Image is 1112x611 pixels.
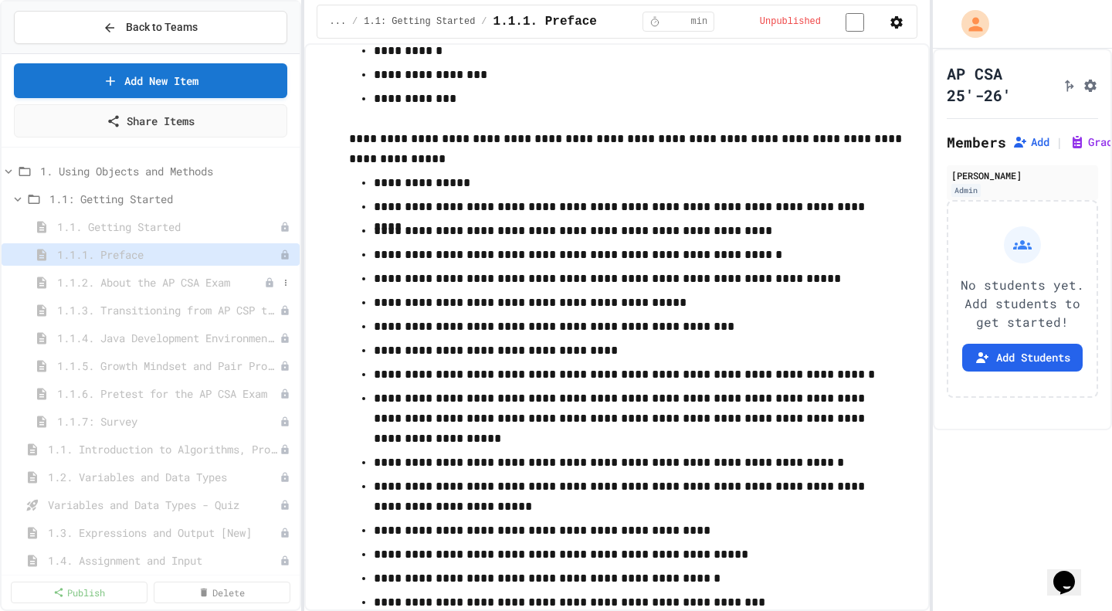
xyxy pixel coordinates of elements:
[48,497,280,513] span: Variables and Data Types - Quiz
[364,15,475,28] span: 1.1: Getting Started
[1056,133,1063,151] span: |
[11,582,147,603] a: Publish
[280,472,290,483] div: Unpublished
[280,416,290,427] div: Unpublished
[280,528,290,538] div: Unpublished
[760,15,821,28] span: Unpublished
[481,15,486,28] span: /
[945,6,993,42] div: My Account
[962,344,1083,372] button: Add Students
[280,361,290,372] div: Unpublished
[280,444,290,455] div: Unpublished
[280,555,290,566] div: Unpublished
[691,15,708,28] span: min
[1061,75,1076,93] button: Click to see fork details
[14,11,287,44] button: Back to Teams
[278,275,293,290] button: More options
[280,222,290,233] div: Unpublished
[352,15,358,28] span: /
[280,249,290,260] div: Unpublished
[57,358,280,374] span: 1.1.5. Growth Mindset and Pair Programming
[14,63,287,98] a: Add New Item
[951,184,981,197] div: Admin
[264,277,275,288] div: Unpublished
[827,13,883,32] input: publish toggle
[947,63,1055,106] h1: AP CSA 25'-26'
[493,12,597,31] span: 1.1.1. Preface
[1083,75,1098,93] button: Assignment Settings
[330,15,347,28] span: ...
[40,163,293,179] span: 1. Using Objects and Methods
[961,276,1084,331] p: No students yet. Add students to get started!
[48,552,280,569] span: 1.4. Assignment and Input
[280,305,290,316] div: Unpublished
[48,469,280,485] span: 1.2. Variables and Data Types
[1012,134,1049,150] button: Add
[57,274,264,290] span: 1.1.2. About the AP CSA Exam
[57,385,280,402] span: 1.1.6. Pretest for the AP CSA Exam
[57,219,280,235] span: 1.1. Getting Started
[126,19,198,36] span: Back to Teams
[280,333,290,344] div: Unpublished
[280,500,290,511] div: Unpublished
[947,131,1006,153] h2: Members
[154,582,290,603] a: Delete
[57,302,280,318] span: 1.1.3. Transitioning from AP CSP to AP CSA
[280,389,290,399] div: Unpublished
[57,330,280,346] span: 1.1.4. Java Development Environments
[951,168,1093,182] div: [PERSON_NAME]
[57,246,280,263] span: 1.1.1. Preface
[14,104,287,137] a: Share Items
[57,413,280,429] span: 1.1.7: Survey
[48,441,280,457] span: 1.1. Introduction to Algorithms, Programming, and Compilers
[1047,549,1097,596] iframe: chat widget
[48,524,280,541] span: 1.3. Expressions and Output [New]
[49,191,293,207] span: 1.1: Getting Started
